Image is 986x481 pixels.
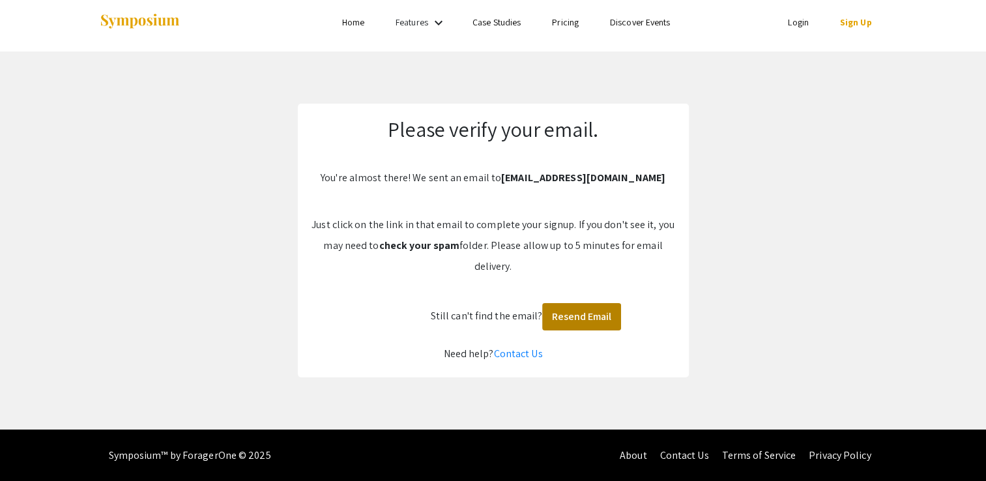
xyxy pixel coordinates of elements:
[494,347,543,360] a: Contact Us
[788,16,809,28] a: Login
[298,104,689,377] div: You're almost there! We sent an email to Still can't find the email?
[472,16,521,28] a: Case Studies
[610,16,671,28] a: Discover Events
[311,214,676,277] p: Just click on the link in that email to complete your signup. If you don't see it, you may need t...
[620,448,647,462] a: About
[552,16,579,28] a: Pricing
[721,448,796,462] a: Terms of Service
[396,16,428,28] a: Features
[342,16,364,28] a: Home
[311,343,676,364] div: Need help?
[431,15,446,31] mat-icon: Expand Features list
[99,13,181,31] img: Symposium by ForagerOne
[660,448,708,462] a: Contact Us
[379,239,460,252] b: check your spam
[311,117,676,141] h2: Please verify your email.
[10,422,55,471] iframe: Chat
[809,448,871,462] a: Privacy Policy
[501,171,665,184] b: [EMAIL_ADDRESS][DOMAIN_NAME]
[840,16,872,28] a: Sign Up
[542,303,621,330] button: Resend Email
